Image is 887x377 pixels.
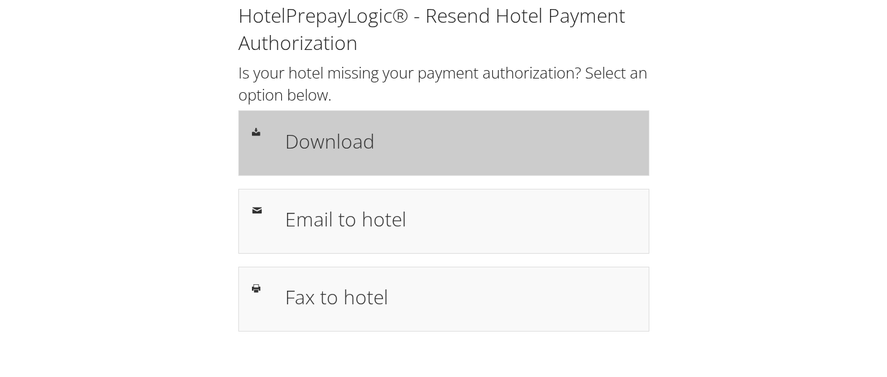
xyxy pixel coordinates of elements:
[238,110,649,175] a: Download
[285,204,635,234] h1: Email to hotel
[285,282,635,311] h1: Fax to hotel
[238,2,649,56] h1: HotelPrepayLogic® - Resend Hotel Payment Authorization
[238,189,649,254] a: Email to hotel
[238,62,649,105] h2: Is your hotel missing your payment authorization? Select an option below.
[238,267,649,332] a: Fax to hotel
[285,127,635,156] h1: Download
